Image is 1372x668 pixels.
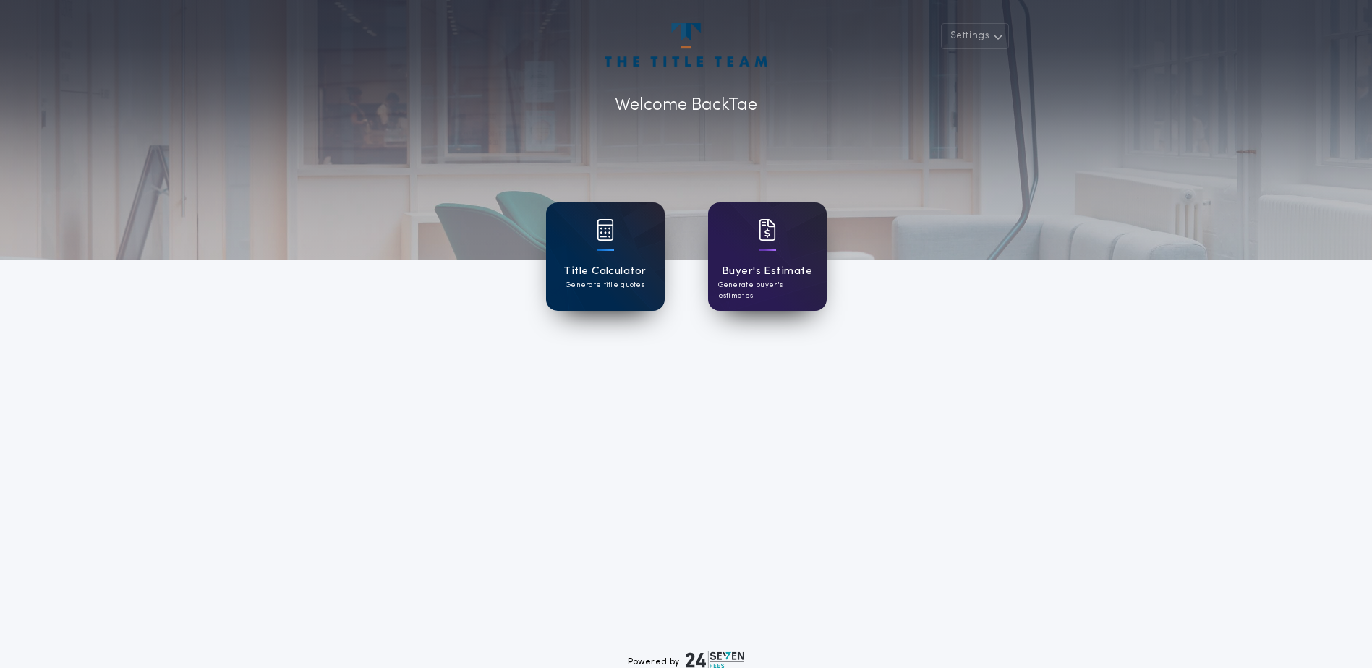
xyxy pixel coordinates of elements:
[566,280,644,291] p: Generate title quotes
[708,202,827,311] a: card iconBuyer's EstimateGenerate buyer's estimates
[605,23,767,67] img: account-logo
[563,263,646,280] h1: Title Calculator
[722,263,812,280] h1: Buyer's Estimate
[546,202,665,311] a: card iconTitle CalculatorGenerate title quotes
[941,23,1009,49] button: Settings
[759,219,776,241] img: card icon
[718,280,817,301] p: Generate buyer's estimates
[615,93,757,119] p: Welcome Back Tae
[597,219,614,241] img: card icon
